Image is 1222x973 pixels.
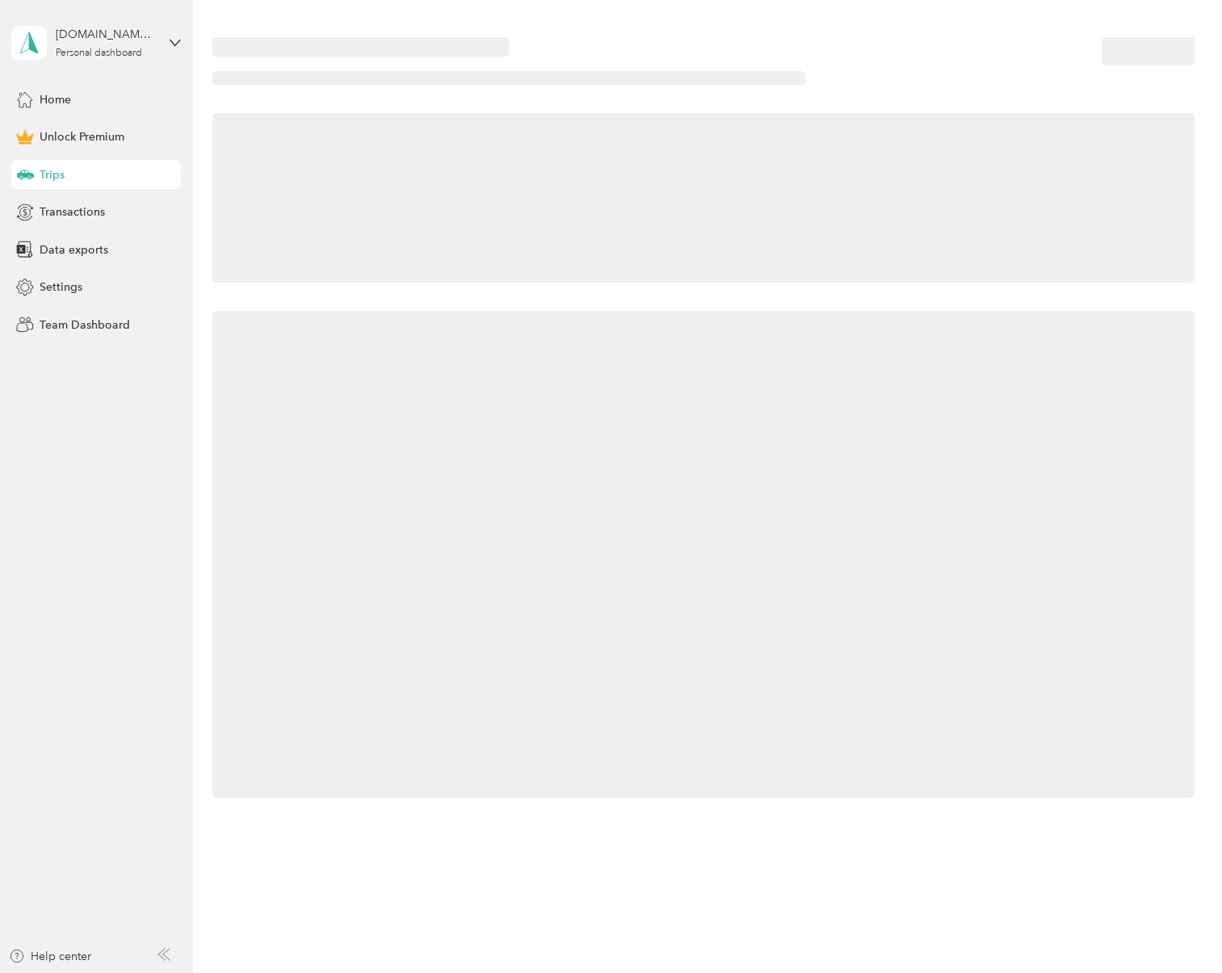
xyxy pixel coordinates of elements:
span: Data exports [40,241,108,258]
span: Trips [40,166,65,183]
span: Unlock Premium [40,128,124,145]
span: Settings [40,279,82,296]
div: Personal dashboard [56,48,142,58]
div: [DOMAIN_NAME][EMAIL_ADDRESS][DOMAIN_NAME] [56,26,157,43]
span: Transactions [40,203,105,220]
button: Help center [9,948,91,965]
span: Team Dashboard [40,317,130,333]
span: Home [40,91,71,108]
iframe: Everlance-gr Chat Button Frame [1132,883,1222,973]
